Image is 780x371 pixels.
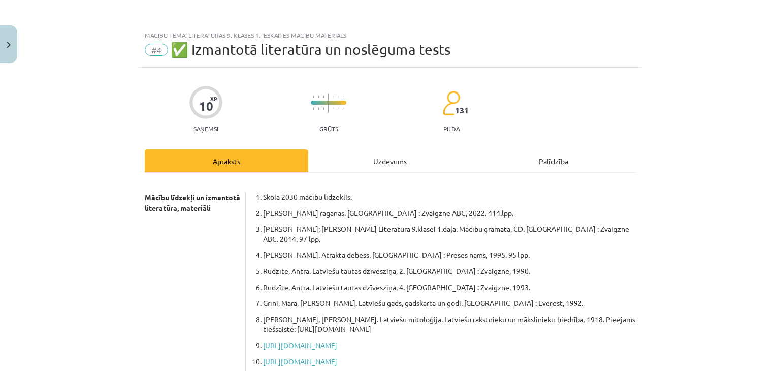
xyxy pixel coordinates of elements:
a: [URL][DOMAIN_NAME] [263,341,337,350]
p: [PERSON_NAME]; [PERSON_NAME] Literatūra 9.klasei 1.daļa. Mācību grāmata, CD. [GEOGRAPHIC_DATA] : ... [263,224,635,244]
img: icon-close-lesson-0947bae3869378f0d4975bcd49f059093ad1ed9edebbc8119c70593378902aed.svg [7,42,11,48]
p: [PERSON_NAME], [PERSON_NAME]. Latviešu mitoloģija. Latviešu rakstnieku un mākslinieku biedrība, 1... [263,315,635,334]
p: Rudzīte, Antra. Latviešu tautas dzīvesziņa, 4. [GEOGRAPHIC_DATA] : Zvaigzne, 1993. [263,283,635,293]
img: students-c634bb4e5e11cddfef0936a35e636f08e4e9abd3cc4e673bd6f9a4125e45ecb1.svg [442,90,460,116]
img: icon-short-line-57e1e144782c952c97e751825c79c345078a6d821885a25fce030b3d8c18986b.svg [343,96,344,98]
p: Saņemsi [189,125,222,132]
p: [PERSON_NAME] raganas. [GEOGRAPHIC_DATA] : Zvaigzne ABC, 2022. 414.lpp. [263,208,635,219]
div: Apraksts [145,149,308,172]
img: icon-short-line-57e1e144782c952c97e751825c79c345078a6d821885a25fce030b3d8c18986b.svg [333,96,334,98]
img: icon-short-line-57e1e144782c952c97e751825c79c345078a6d821885a25fce030b3d8c18986b.svg [318,107,319,110]
div: Mācību tēma: Literatūras 9. klases 1. ieskaites mācību materiāls [145,32,635,39]
div: 10 [199,99,213,113]
img: icon-short-line-57e1e144782c952c97e751825c79c345078a6d821885a25fce030b3d8c18986b.svg [338,96,339,98]
p: pilda [443,125,460,132]
img: icon-short-line-57e1e144782c952c97e751825c79c345078a6d821885a25fce030b3d8c18986b.svg [333,107,334,110]
img: icon-short-line-57e1e144782c952c97e751825c79c345078a6d821885a25fce030b3d8c18986b.svg [323,96,324,98]
span: 131 [455,106,469,115]
span: ✅ Izmantotā literatūra un noslēguma tests [171,41,450,58]
img: icon-short-line-57e1e144782c952c97e751825c79c345078a6d821885a25fce030b3d8c18986b.svg [323,107,324,110]
img: icon-short-line-57e1e144782c952c97e751825c79c345078a6d821885a25fce030b3d8c18986b.svg [318,96,319,98]
img: icon-short-line-57e1e144782c952c97e751825c79c345078a6d821885a25fce030b3d8c18986b.svg [338,107,339,110]
img: icon-long-line-d9ea69661e0d244f92f715978eff75569469978d946b2353a9bb055b3ed8787d.svg [328,93,329,113]
p: Skola 2030 mācību līdzeklis. [263,192,635,202]
img: icon-short-line-57e1e144782c952c97e751825c79c345078a6d821885a25fce030b3d8c18986b.svg [313,96,314,98]
span: #4 [145,44,168,56]
span: XP [210,96,217,101]
img: icon-short-line-57e1e144782c952c97e751825c79c345078a6d821885a25fce030b3d8c18986b.svg [343,107,344,110]
strong: Mācību līdzekļi un izmantotā literatūra, materiāli [145,193,240,212]
div: Palīdzība [472,149,635,172]
p: Rudzīte, Antra. Latviešu tautas dzīvesziņa, 2. [GEOGRAPHIC_DATA] : Zvaigzne, 1990. [263,266,635,276]
div: Uzdevums [308,149,472,172]
img: icon-short-line-57e1e144782c952c97e751825c79c345078a6d821885a25fce030b3d8c18986b.svg [313,107,314,110]
p: [PERSON_NAME]. Atraktā debess. [GEOGRAPHIC_DATA] : Preses nams, 1995. 95 lpp. [263,250,635,260]
p: Grūts [319,125,338,132]
a: [URL][DOMAIN_NAME] [263,357,337,366]
p: Grīni, Māra, [PERSON_NAME]. Latviešu gads, gadskārta un godi. [GEOGRAPHIC_DATA] : Everest, 1992. [263,298,635,308]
